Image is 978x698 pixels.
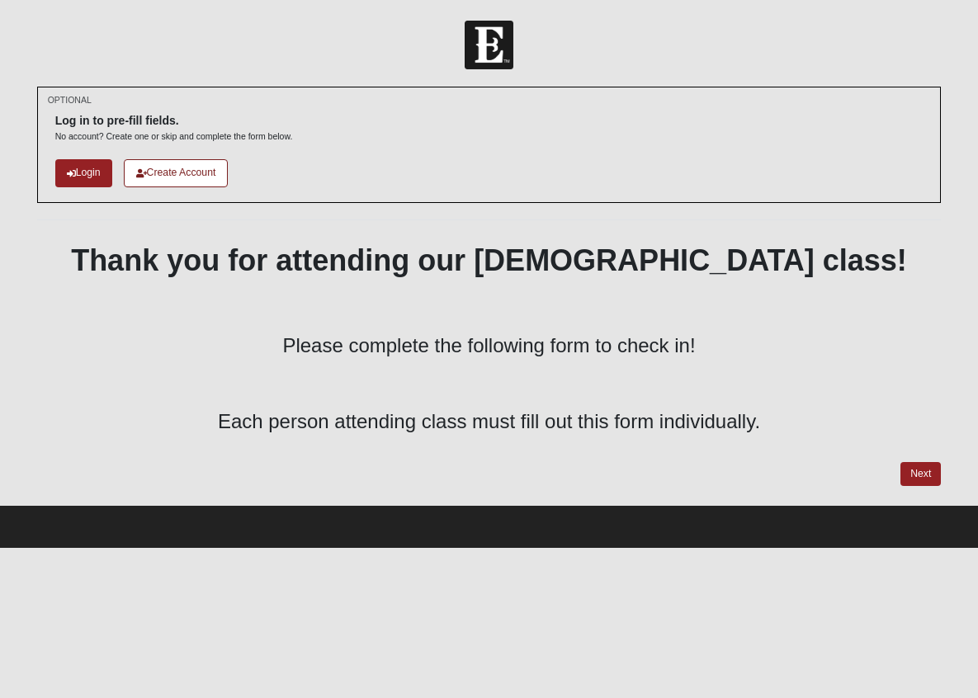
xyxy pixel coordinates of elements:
a: Create Account [124,159,229,186]
p: No account? Create one or skip and complete the form below. [55,130,293,143]
b: Thank you for attending our [DEMOGRAPHIC_DATA] class! [71,243,907,277]
a: Next [900,462,941,486]
h6: Log in to pre-fill fields. [55,114,293,128]
span: Each person attending class must fill out this form individually. [218,410,760,432]
small: OPTIONAL [48,94,92,106]
img: Church of Eleven22 Logo [465,21,513,69]
span: Please complete the following form to check in! [282,334,695,356]
a: Login [55,159,112,186]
